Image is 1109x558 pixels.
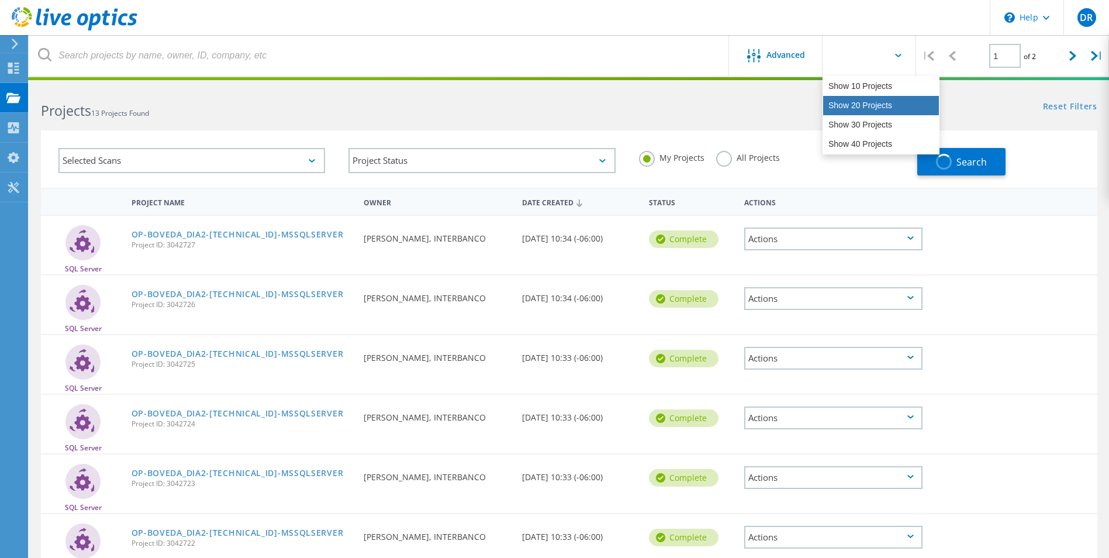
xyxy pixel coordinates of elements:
div: Project Name [126,191,358,212]
div: Complete [649,230,718,248]
span: of 2 [1024,51,1036,61]
div: [PERSON_NAME], INTERBANCO [358,514,516,553]
span: Project ID: 3042722 [132,540,353,547]
a: OP-BOVEDA_DIA2-[TECHNICAL_ID]-MSSQLSERVER [132,230,344,239]
div: Actions [744,526,923,549]
div: [DATE] 10:34 (-06:00) [516,275,643,314]
b: Projects [41,101,91,120]
div: Selected Scans [58,148,325,173]
span: DR [1080,13,1093,22]
span: Project ID: 3042727 [132,242,353,249]
span: SQL Server [65,445,102,452]
div: Complete [649,409,718,427]
input: Search projects by name, owner, ID, company, etc [29,35,730,76]
span: Advanced [766,51,805,59]
div: Date Created [516,191,643,213]
a: Live Optics Dashboard [12,25,137,33]
div: Actions [744,228,923,250]
span: SQL Server [65,266,102,273]
div: [PERSON_NAME], INTERBANCO [358,454,516,493]
div: | [916,35,940,77]
a: OP-BOVEDA_DIA2-[TECHNICAL_ID]-MSSQLSERVER [132,350,344,358]
a: OP-BOVEDA_DIA2-[TECHNICAL_ID]-MSSQLSERVER [132,469,344,477]
div: Status [643,191,738,212]
div: [PERSON_NAME], INTERBANCO [358,335,516,374]
div: | [1085,35,1109,77]
div: Actions [744,287,923,310]
div: [DATE] 10:33 (-06:00) [516,454,643,493]
svg: \n [1004,12,1015,23]
div: [PERSON_NAME], INTERBANCO [358,216,516,254]
span: SQL Server [65,325,102,332]
div: Complete [649,529,718,546]
span: Project ID: 3042726 [132,301,353,308]
a: OP-BOVEDA_DIA2-[TECHNICAL_ID]-MSSQLSERVER [132,290,344,298]
span: Project ID: 3042725 [132,361,353,368]
div: [DATE] 10:34 (-06:00) [516,216,643,254]
div: [DATE] 10:33 (-06:00) [516,335,643,374]
div: Complete [649,469,718,487]
div: Actions [744,347,923,370]
div: Complete [649,350,718,367]
button: Search [917,148,1006,175]
span: SQL Server [65,504,102,511]
div: Actions [744,466,923,489]
div: Complete [649,290,718,308]
label: My Projects [639,151,704,162]
a: Reset Filters [1043,102,1097,112]
div: Project Status [348,148,615,173]
span: Project ID: 3042723 [132,480,353,487]
label: All Projects [716,151,780,162]
div: [PERSON_NAME], INTERBANCO [358,395,516,433]
div: Actions [744,407,923,429]
span: Project ID: 3042724 [132,421,353,428]
span: SQL Server [65,385,102,392]
a: OP-BOVEDA_DIA2-[TECHNICAL_ID]-MSSQLSERVER [132,409,344,418]
span: 13 Projects Found [91,108,149,118]
div: Owner [358,191,516,212]
div: [DATE] 10:33 (-06:00) [516,514,643,553]
div: Actions [738,191,928,212]
span: Search [956,156,987,168]
a: OP-BOVEDA_DIA2-[TECHNICAL_ID]-MSSQLSERVER [132,529,344,537]
div: [DATE] 10:33 (-06:00) [516,395,643,433]
div: [PERSON_NAME], INTERBANCO [358,275,516,314]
